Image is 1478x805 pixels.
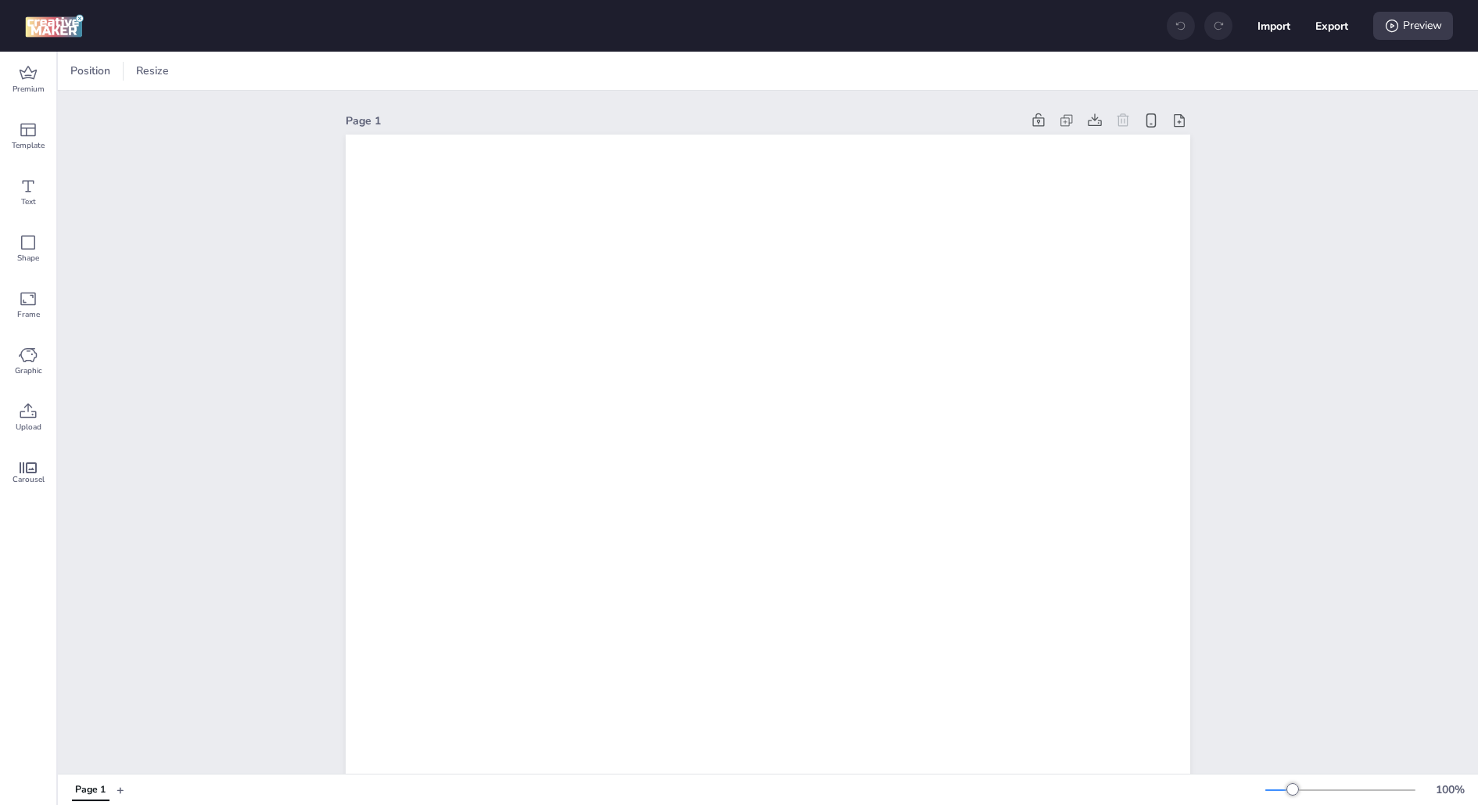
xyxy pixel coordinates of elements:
button: Export [1315,9,1348,42]
img: logo Creative Maker [25,14,84,38]
span: Carousel [13,473,45,486]
button: Import [1257,9,1290,42]
button: + [117,776,124,803]
span: Position [67,63,113,79]
span: Upload [16,421,41,433]
div: 100 % [1431,782,1469,798]
div: Page 1 [75,783,106,797]
span: Frame [17,308,40,321]
span: Premium [13,83,45,95]
div: Preview [1373,12,1453,40]
span: Graphic [15,365,42,377]
div: Tabs [64,776,117,803]
div: Page 1 [346,113,1021,129]
span: Shape [17,252,39,264]
span: Text [21,196,36,208]
span: Template [12,139,45,152]
span: Resize [133,63,172,79]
